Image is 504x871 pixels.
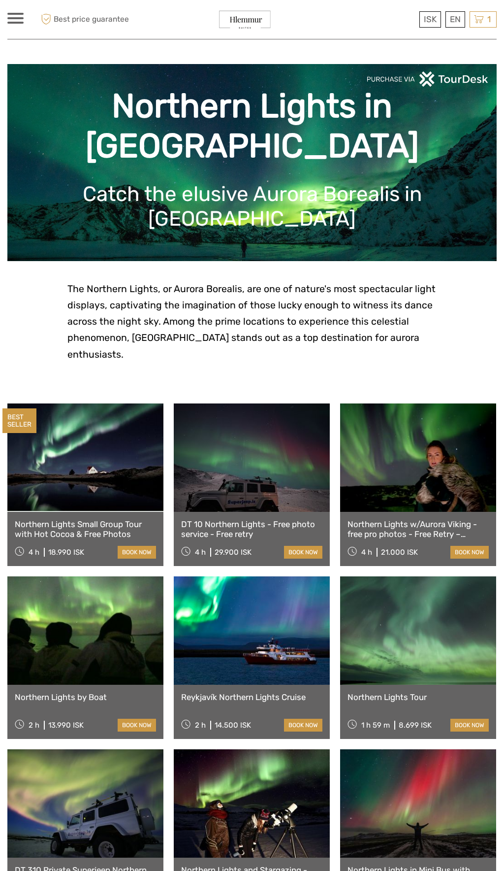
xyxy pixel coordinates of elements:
a: Northern Lights by Boat [15,692,156,702]
div: 8.699 ISK [399,721,432,730]
div: BEST SELLER [2,408,36,433]
a: book now [450,719,489,732]
a: book now [118,719,156,732]
a: book now [118,546,156,559]
div: 18.990 ISK [48,548,84,557]
span: Best price guarantee [38,11,130,28]
a: book now [284,546,322,559]
div: 14.500 ISK [215,721,251,730]
span: 4 h [29,548,39,557]
span: ISK [424,14,437,24]
span: 4 h [195,548,206,557]
a: book now [450,546,489,559]
span: 2 h [195,721,206,730]
a: DT 10 Northern Lights - Free photo service - Free retry [181,519,322,539]
span: 2 h [29,721,39,730]
h1: Catch the elusive Aurora Borealis in [GEOGRAPHIC_DATA] [22,182,482,232]
div: EN [445,11,465,28]
h1: Northern Lights in [GEOGRAPHIC_DATA] [22,86,482,166]
div: 13.990 ISK [48,721,84,730]
a: Northern Lights Tour [347,692,489,702]
a: Northern Lights Small Group Tour with Hot Cocoa & Free Photos [15,519,156,539]
span: 4 h [361,548,372,557]
div: 29.900 ISK [215,548,252,557]
a: Reykjavík Northern Lights Cruise [181,692,322,702]
a: book now [284,719,322,732]
a: Northern Lights w/Aurora Viking - free pro photos - Free Retry – minibus [347,519,489,539]
img: General Info: [216,7,274,32]
span: 1 h 59 m [361,721,390,730]
span: 1 [486,14,492,24]
span: The Northern Lights, or Aurora Borealis, are one of nature's most spectacular light displays, cap... [67,283,436,360]
div: 21.000 ISK [381,548,418,557]
img: PurchaseViaTourDeskwhite.png [366,71,489,87]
